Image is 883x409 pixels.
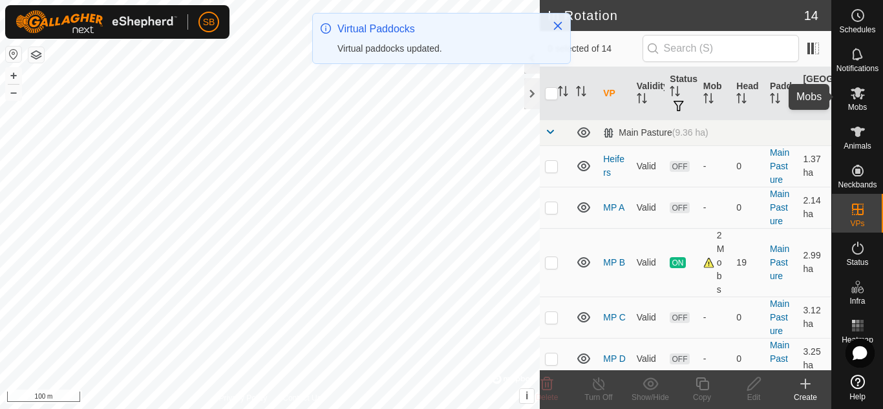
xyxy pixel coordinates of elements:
[28,47,44,63] button: Map Layers
[731,228,765,297] td: 19
[6,47,21,62] button: Reset Map
[798,187,831,228] td: 2.14 ha
[337,42,539,56] div: Virtual paddocks updated.
[6,68,21,83] button: +
[632,297,665,338] td: Valid
[670,161,689,172] span: OFF
[526,390,528,401] span: i
[832,370,883,406] a: Help
[731,187,765,228] td: 0
[770,244,789,281] a: Main Pasture
[703,229,727,297] div: 2 Mobs
[603,257,625,267] a: MP B
[698,67,732,120] th: Mob
[850,220,864,227] span: VPs
[838,181,877,189] span: Neckbands
[282,392,321,404] a: Contact Us
[672,127,708,138] span: (9.36 ha)
[632,145,665,187] td: Valid
[839,26,875,34] span: Schedules
[844,142,871,150] span: Animals
[670,353,689,364] span: OFF
[520,389,534,403] button: i
[637,95,647,105] p-sorticon: Activate to sort
[576,88,586,98] p-sorticon: Activate to sort
[670,257,685,268] span: ON
[548,42,642,56] span: 0 selected of 14
[848,103,867,111] span: Mobs
[549,17,567,35] button: Close
[632,187,665,228] td: Valid
[798,297,831,338] td: 3.12 ha
[665,67,698,120] th: Status
[798,145,831,187] td: 1.37 ha
[670,312,689,323] span: OFF
[6,85,21,100] button: –
[203,16,215,29] span: SB
[780,392,831,403] div: Create
[632,67,665,120] th: Validity
[676,392,728,403] div: Copy
[765,67,798,120] th: Paddock
[770,299,789,336] a: Main Pasture
[337,21,539,37] div: Virtual Paddocks
[731,67,765,120] th: Head
[603,127,708,138] div: Main Pasture
[16,10,177,34] img: Gallagher Logo
[798,228,831,297] td: 2.99 ha
[703,160,727,173] div: -
[536,393,559,402] span: Delete
[836,65,878,72] span: Notifications
[703,311,727,324] div: -
[804,6,818,25] span: 14
[731,145,765,187] td: 0
[770,95,780,105] p-sorticon: Activate to sort
[603,154,624,178] a: Heifers
[670,202,689,213] span: OFF
[846,258,868,266] span: Status
[842,336,873,344] span: Heatmap
[624,392,676,403] div: Show/Hide
[632,228,665,297] td: Valid
[770,340,789,377] a: Main Pasture
[603,312,626,322] a: MP C
[798,338,831,379] td: 3.25 ha
[632,338,665,379] td: Valid
[703,201,727,215] div: -
[558,88,568,98] p-sorticon: Activate to sort
[803,101,813,112] p-sorticon: Activate to sort
[849,393,866,401] span: Help
[670,88,680,98] p-sorticon: Activate to sort
[770,189,789,226] a: Main Pasture
[573,392,624,403] div: Turn Off
[603,353,626,364] a: MP D
[849,297,865,305] span: Infra
[603,202,624,213] a: MP A
[219,392,268,404] a: Privacy Policy
[728,392,780,403] div: Edit
[798,67,831,120] th: [GEOGRAPHIC_DATA] Area
[736,95,747,105] p-sorticon: Activate to sort
[703,95,714,105] p-sorticon: Activate to sort
[731,338,765,379] td: 0
[703,352,727,366] div: -
[598,67,632,120] th: VP
[643,35,799,62] input: Search (S)
[548,8,804,23] h2: In Rotation
[770,147,789,185] a: Main Pasture
[731,297,765,338] td: 0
